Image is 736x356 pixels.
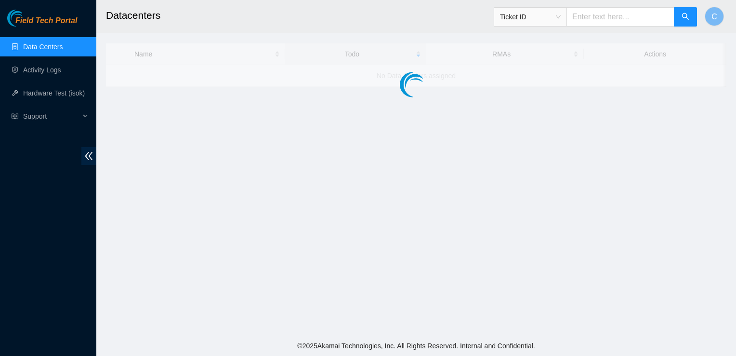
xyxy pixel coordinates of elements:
[682,13,689,22] span: search
[23,107,80,126] span: Support
[674,7,697,27] button: search
[23,89,85,97] a: Hardware Test (isok)
[23,43,63,51] a: Data Centers
[81,147,96,165] span: double-left
[96,336,736,356] footer: © 2025 Akamai Technologies, Inc. All Rights Reserved. Internal and Confidential.
[711,11,717,23] span: C
[705,7,724,26] button: C
[566,7,674,27] input: Enter text here...
[15,16,77,26] span: Field Tech Portal
[500,10,561,24] span: Ticket ID
[7,10,49,27] img: Akamai Technologies
[23,66,61,74] a: Activity Logs
[7,17,77,30] a: Akamai TechnologiesField Tech Portal
[12,113,18,120] span: read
